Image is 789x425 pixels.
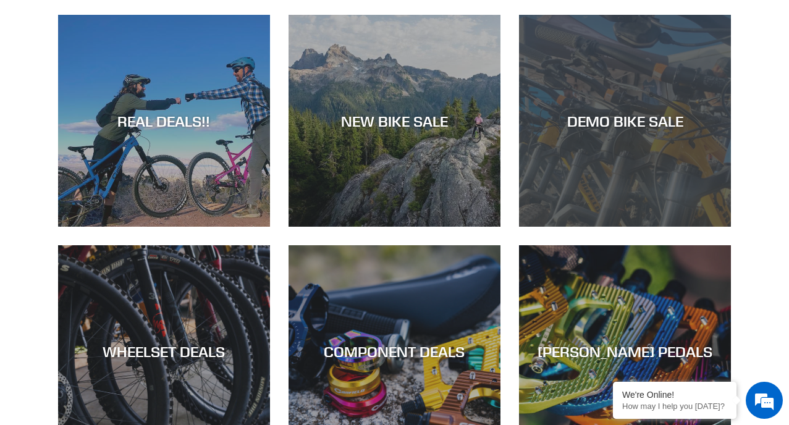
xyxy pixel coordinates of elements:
p: How may I help you today? [622,402,727,411]
a: NEW BIKE SALE [289,15,500,227]
div: We're Online! [622,390,727,400]
div: Chat with us now [83,69,226,85]
span: We're online! [72,132,171,256]
div: REAL DEALS!! [58,112,270,130]
div: [PERSON_NAME] PEDALS [519,343,731,361]
div: COMPONENT DEALS [289,343,500,361]
div: Navigation go back [14,68,32,86]
img: d_696896380_company_1647369064580_696896380 [40,62,70,93]
a: DEMO BIKE SALE [519,15,731,227]
div: DEMO BIKE SALE [519,112,731,130]
div: WHEELSET DEALS [58,343,270,361]
div: NEW BIKE SALE [289,112,500,130]
div: Minimize live chat window [203,6,232,36]
a: REAL DEALS!! [58,15,270,227]
textarea: Type your message and hit 'Enter' [6,289,235,332]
